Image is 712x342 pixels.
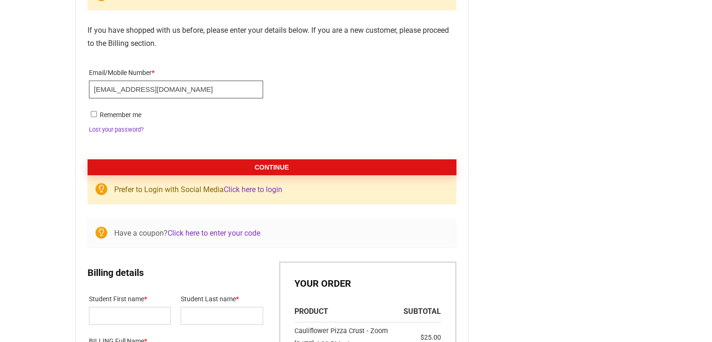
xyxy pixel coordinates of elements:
h3: Billing details [88,266,264,279]
span: Remember me [100,111,141,119]
a: Enter your coupon code [168,229,260,238]
div: Have a coupon? [88,219,456,248]
button: Continue [88,159,456,175]
bdi: 25.00 [420,334,441,342]
span: $ [420,334,424,342]
p: If you have shopped with us before, please enter your details below. If you are a new customer, p... [88,24,456,50]
a: Click here to login [224,185,282,194]
input: Remember me [91,111,97,117]
h3: Your order [294,277,440,290]
label: Student Last name [181,292,263,307]
a: Lost your password? [89,126,144,133]
p: Prefer to Login with Social Media [88,175,456,204]
th: Product [294,302,403,322]
th: Subtotal [404,302,441,322]
label: Email/Mobile Number [89,66,263,81]
label: Student First name [89,292,171,307]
